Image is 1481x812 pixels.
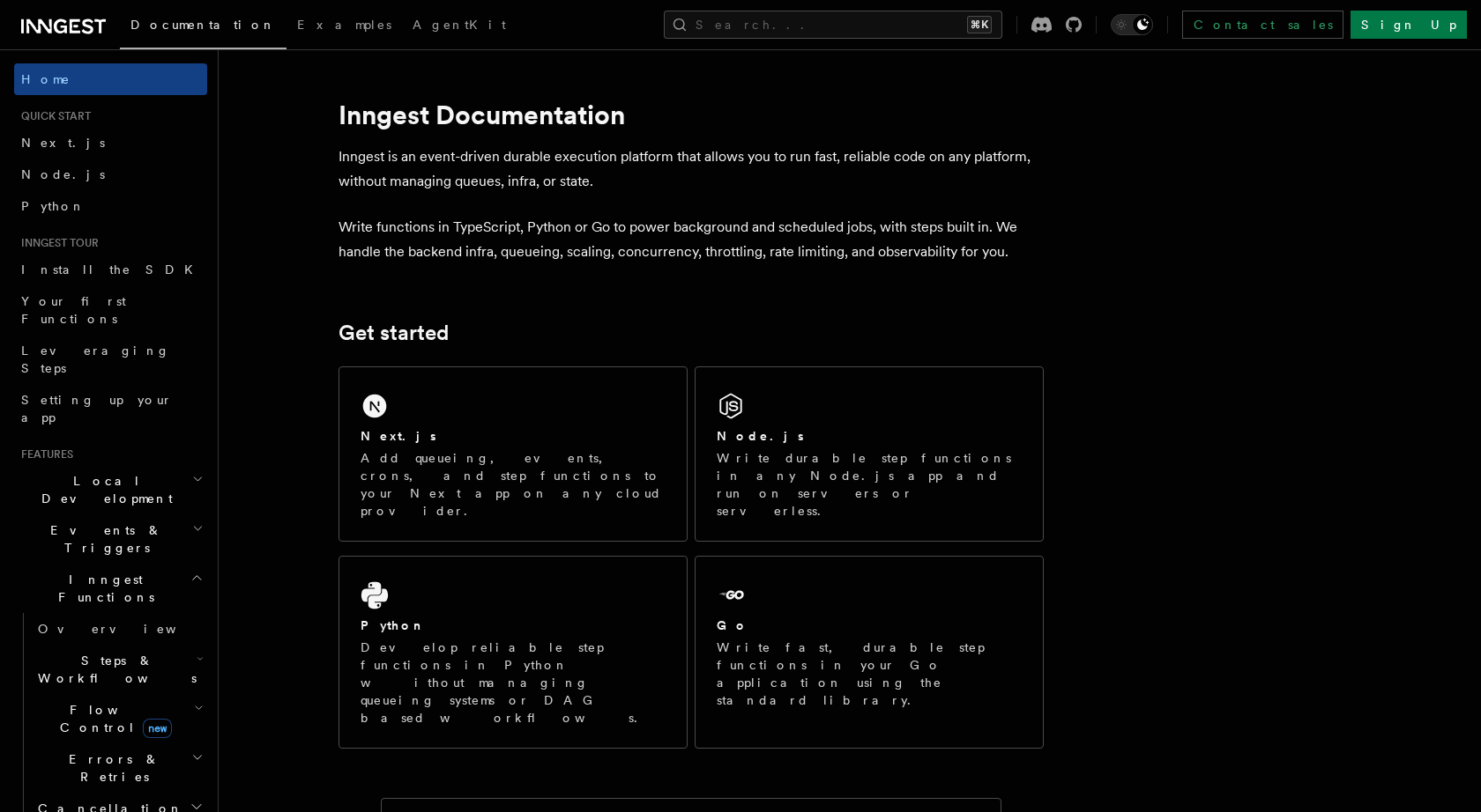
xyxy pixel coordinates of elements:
span: Events & Triggers [14,521,192,557]
span: Errors & Retries [31,750,191,786]
span: Examples [297,18,391,32]
a: Examples [287,5,402,48]
a: Node.jsWrite durable step functions in any Node.js app and run on servers or serverless. [695,366,1044,542]
a: AgentKit [402,5,517,48]
span: new [143,719,172,738]
button: Steps & Workflows [31,645,207,694]
p: Develop reliable step functions in Python without managing queueing systems or DAG based workflows. [361,639,666,727]
h2: Next.js [361,427,436,445]
kbd: ⌘K [967,16,992,33]
span: AgentKit [413,18,506,32]
h1: Inngest Documentation [339,99,1044,130]
a: Node.js [14,159,207,190]
span: Install the SDK [21,262,204,277]
a: Get started [339,321,449,345]
span: Setting up your app [21,393,173,424]
a: PythonDevelop reliable step functions in Python without managing queueing systems or DAG based wo... [339,556,688,749]
a: Contact sales [1182,11,1343,39]
a: Next.jsAdd queueing, events, crons, and step functions to your Next app on any cloud provider. [339,366,688,542]
span: Node.js [21,167,105,181]
button: Events & Triggers [14,514,207,564]
span: Flow Control [31,701,194,736]
span: Inngest tour [14,236,99,250]
a: Documentation [120,5,287,49]
span: Quick start [14,109,91,123]
p: Write durable step functions in any Node.js app and run on servers or serverless. [717,449,1022,520]
p: Write fast, durable step functions in your Go application using the standard library. [717,639,1022,709]
a: Sign Up [1351,11,1467,39]
span: Documentation [130,18,276,32]
span: Leveraging Steps [21,343,170,375]
a: Leveraging Steps [14,335,207,384]
button: Inngest Functions [14,564,207,613]
p: Inngest is an event-driven durable execution platform that allows you to run fast, reliable code ... [339,144,1044,194]
p: Write functions in TypeScript, Python or Go to power background and scheduled jobs, with steps bu... [339,215,1044,264]
h2: Python [361,616,426,634]
button: Search...⌘K [664,11,1002,39]
a: GoWrite fast, durable step functions in your Go application using the standard library. [695,556,1044,749]
button: Errors & Retries [31,743,207,793]
a: Install the SDK [14,254,207,285]
span: Next.js [21,136,105,150]
a: Setting up your app [14,384,207,433]
button: Local Development [14,465,207,514]
span: Inngest Functions [14,571,190,606]
span: Your first Functions [21,294,126,326]
button: Flow Controlnew [31,694,207,743]
span: Steps & Workflows [31,652,197,687]
a: Python [14,190,207,222]
span: Home [21,70,71,88]
span: Local Development [14,472,192,507]
span: Python [21,199,86,213]
span: Features [14,447,73,461]
button: Toggle dark mode [1111,14,1153,35]
a: Overview [31,613,207,645]
a: Next.js [14,127,207,159]
h2: Node.js [717,427,804,445]
span: Overview [38,622,220,636]
a: Your first Functions [14,285,207,335]
a: Home [14,63,207,95]
h2: Go [717,616,748,634]
p: Add queueing, events, crons, and step functions to your Next app on any cloud provider. [361,449,666,520]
